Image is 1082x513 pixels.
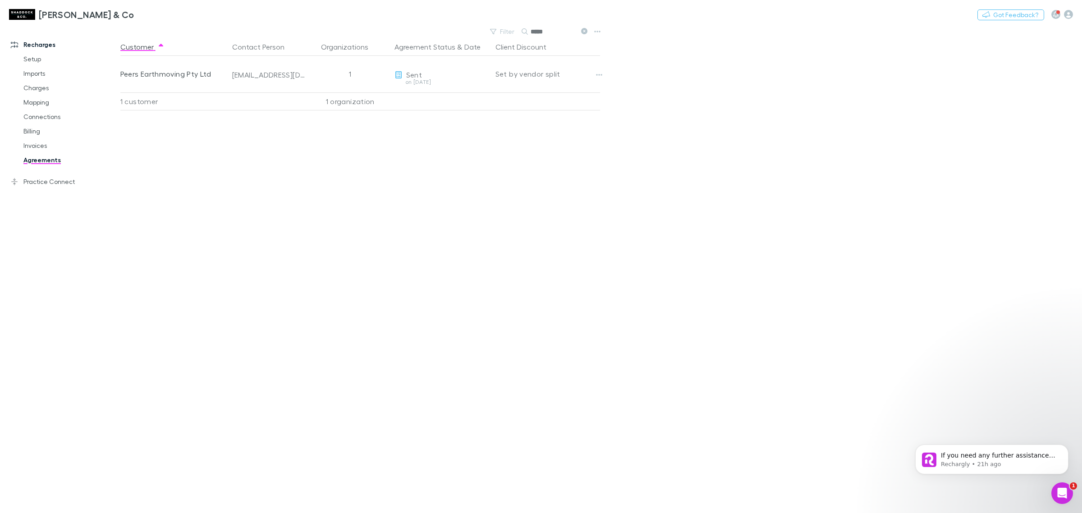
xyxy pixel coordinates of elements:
button: Organizations [321,38,379,56]
iframe: Intercom live chat [1051,482,1073,504]
a: Charges [14,81,127,95]
button: Date [464,38,481,56]
div: Peers Earthmoving Pty Ltd [120,56,225,92]
a: Agreements [14,153,127,167]
h3: [PERSON_NAME] & Co [39,9,134,20]
button: Filter [486,26,520,37]
div: [EMAIL_ADDRESS][DOMAIN_NAME] [232,70,306,79]
a: [PERSON_NAME] & Co [4,4,140,25]
a: Imports [14,66,127,81]
button: Got Feedback? [977,9,1044,20]
button: Customer [120,38,165,56]
div: 1 organization [310,92,391,110]
img: Shaddock & Co's Logo [9,9,35,20]
span: Sent [406,70,422,79]
div: Set by vendor split [495,56,600,92]
a: Invoices [14,138,127,153]
div: 1 customer [120,92,229,110]
a: Practice Connect [2,174,127,189]
button: Contact Person [232,38,295,56]
span: 1 [1070,482,1077,490]
div: 1 [310,56,391,92]
div: on [DATE] [394,79,488,85]
a: Connections [14,110,127,124]
a: Billing [14,124,127,138]
button: Agreement Status [394,38,455,56]
a: Recharges [2,37,127,52]
div: & [394,38,488,56]
a: Mapping [14,95,127,110]
button: Client Discount [495,38,557,56]
a: Setup [14,52,127,66]
iframe: Intercom notifications message [902,426,1082,489]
